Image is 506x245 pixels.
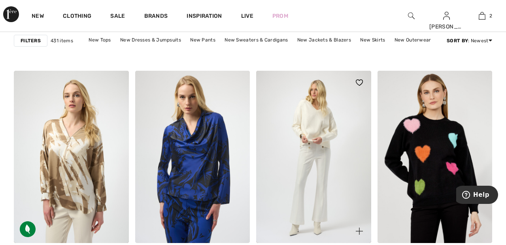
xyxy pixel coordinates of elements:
a: 2 [464,11,499,21]
iframe: Opens a widget where you can find more information [456,186,498,205]
a: New [32,13,44,21]
a: Clothing [63,13,91,21]
img: heart_black_full.svg [356,79,363,86]
strong: Sort By [447,38,468,43]
img: search the website [408,11,415,21]
a: Prom [272,12,288,20]
a: New Pants [186,35,219,45]
a: New Dresses & Jumpsuits [116,35,185,45]
a: New Skirts [356,35,389,45]
a: New Jackets & Blazers [293,35,355,45]
img: Heavy Knit Flared Pull-On Pant Style 254120. Vanilla 30 [256,71,371,243]
span: 431 items [51,37,73,44]
img: My Info [443,11,450,21]
a: Sign In [443,12,450,19]
img: 1ère Avenue [3,6,19,22]
img: Heart Embellished Pullover Style 253781. Black [378,71,493,243]
a: New Tops [85,35,115,45]
strong: Filters [21,37,41,44]
a: New Outerwear [391,35,435,45]
a: Brands [144,13,168,21]
img: V-Neck Zipper Casual Top Style 254193. Beige/off [14,71,129,243]
img: Sustainable Fabric [20,221,36,237]
div: [PERSON_NAME] [429,23,464,31]
img: Recycled Satin Floral Print Cowl Neck Top Style 254203. Black/Royal Sapphire [135,71,250,243]
img: My Bag [479,11,485,21]
a: Live [241,12,253,20]
span: 2 [489,12,492,19]
img: plus_v2.svg [356,228,363,235]
a: New Sweaters & Cardigans [221,35,292,45]
span: Inspiration [187,13,222,21]
div: : Newest [447,37,492,44]
a: Sale [110,13,125,21]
